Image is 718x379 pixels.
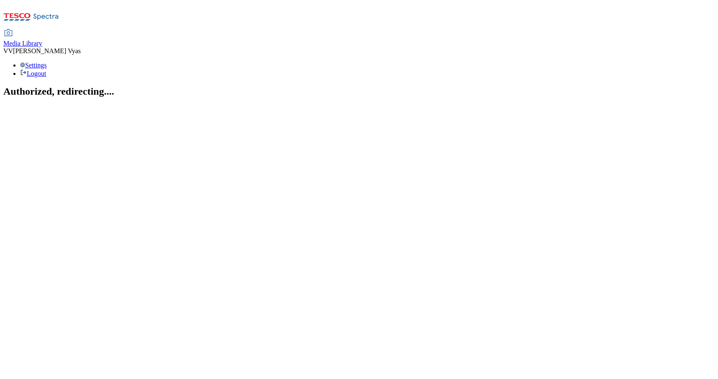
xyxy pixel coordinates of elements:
span: Media Library [3,40,42,47]
a: Media Library [3,30,42,47]
span: VV [3,47,13,54]
a: Settings [20,62,47,69]
a: Logout [20,70,46,77]
span: [PERSON_NAME] Vyas [13,47,81,54]
h2: Authorized, redirecting.... [3,86,715,97]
